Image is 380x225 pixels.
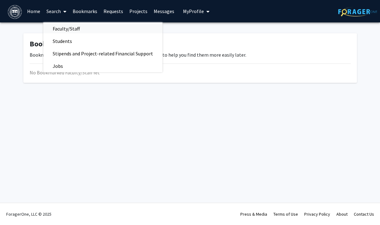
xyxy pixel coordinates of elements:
[273,211,298,217] a: Terms of Use
[43,22,89,35] span: Faculty/Staff
[30,69,351,76] div: No Bookmarked Faculty/Staff Yet
[43,24,162,33] a: Faculty/Staff
[43,0,70,22] a: Search
[43,61,162,71] a: Jobs
[43,36,162,46] a: Students
[6,203,51,225] div: ForagerOne, LLC © 2025
[30,40,351,49] h1: Bookmarks
[70,0,100,22] a: Bookmarks
[100,0,126,22] a: Requests
[43,47,162,60] span: Stipends and Project-related Financial Support
[43,60,72,72] span: Jobs
[24,0,43,22] a: Home
[183,8,204,14] span: My Profile
[5,197,26,220] iframe: Chat
[240,211,267,217] a: Press & Media
[336,211,348,217] a: About
[338,7,377,16] img: ForagerOne Logo
[8,5,22,19] img: Brandeis University Logo
[43,35,81,47] span: Students
[30,51,351,59] p: Bookmark the faculty/staff you are interested in working with to help you find them more easily l...
[151,0,177,22] a: Messages
[43,49,162,58] a: Stipends and Project-related Financial Support
[354,211,374,217] a: Contact Us
[126,0,151,22] a: Projects
[304,211,330,217] a: Privacy Policy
